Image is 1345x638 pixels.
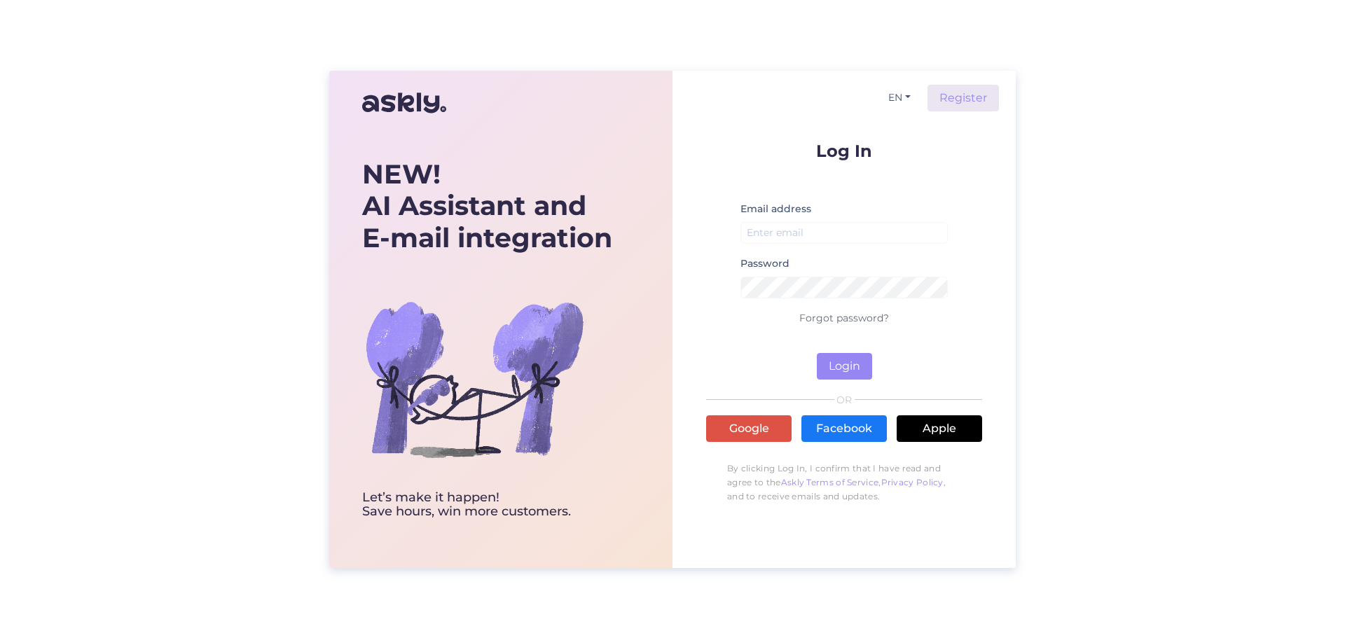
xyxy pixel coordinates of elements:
a: Forgot password? [799,312,889,324]
img: bg-askly [362,267,586,491]
img: Askly [362,86,446,120]
button: EN [883,88,916,108]
a: Apple [897,415,982,442]
a: Askly Terms of Service [781,477,879,487]
b: NEW! [362,158,441,190]
label: Email address [740,202,811,216]
a: Register [927,85,999,111]
div: AI Assistant and E-mail integration [362,158,612,254]
button: Login [817,353,872,380]
input: Enter email [740,222,948,244]
a: Google [706,415,792,442]
a: Facebook [801,415,887,442]
label: Password [740,256,789,271]
div: Let’s make it happen! Save hours, win more customers. [362,491,612,519]
p: By clicking Log In, I confirm that I have read and agree to the , , and to receive emails and upd... [706,455,982,511]
a: Privacy Policy [881,477,944,487]
span: OR [834,395,855,405]
p: Log In [706,142,982,160]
